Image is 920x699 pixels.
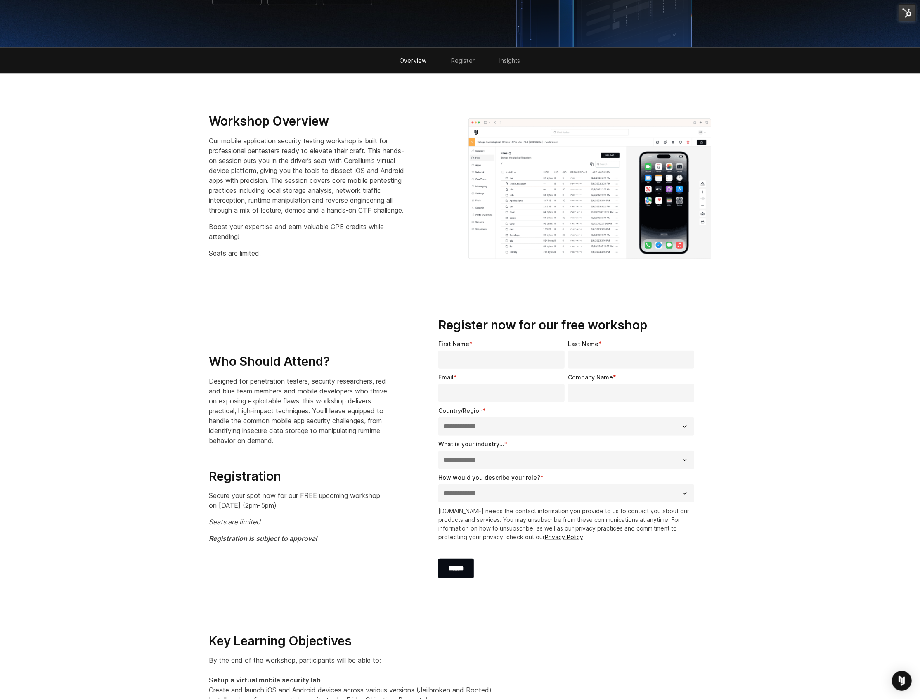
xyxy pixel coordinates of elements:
h3: Register now for our free workshop [438,318,698,333]
p: Secure your spot now for our FREE upcoming workshop on [DATE] (2pm-5pm) [209,490,389,510]
p: Designed for penetration testers, security researchers, red and blue team members and mobile deve... [209,376,389,445]
em: Seats are limited [209,518,261,526]
span: Last Name [568,340,598,347]
span: Company Name [568,374,613,381]
p: Seats are limited. [209,248,411,258]
img: HubSpot Tools Menu Toggle [899,4,916,21]
span: Country/Region [438,407,482,414]
span: Email [438,374,454,381]
strong: Setup a virtual mobile security lab [209,676,321,684]
p: [DOMAIN_NAME] needs the contact information you provide to us to contact you about our products a... [438,507,698,541]
h3: Who Should Attend? [209,354,389,370]
em: Registration is subject to approval [209,534,317,543]
span: First Name [438,340,469,347]
span: What is your industry... [438,441,504,448]
span: How would you describe your role? [438,474,540,481]
div: Open Intercom Messenger [892,671,912,691]
span: Boost your expertise and earn valuable CPE credits while attending! [209,223,384,241]
a: Insights [499,57,520,64]
a: Privacy Policy [545,533,583,540]
h3: Key Learning Objectives [209,633,711,649]
h3: Workshop Overview [209,114,411,129]
a: Register [451,57,475,64]
a: Overview [400,57,426,64]
h3: Registration [209,469,389,484]
p: Our mobile application security testing workshop is built for professional pentesters ready to el... [209,136,411,215]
